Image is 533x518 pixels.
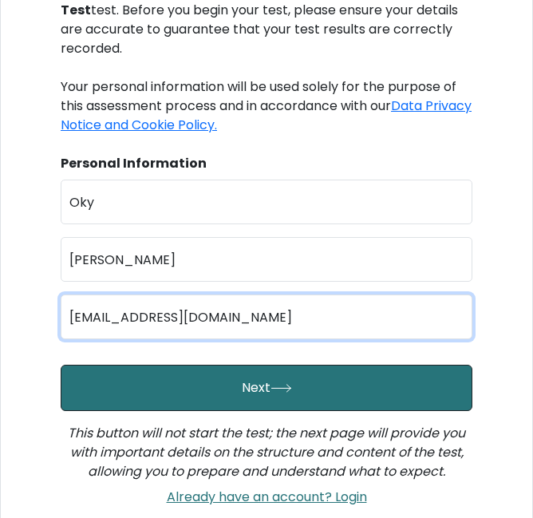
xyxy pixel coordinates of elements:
input: Last name [61,237,472,282]
div: Personal Information [61,154,472,173]
a: Already have an account? Login [160,488,373,506]
input: Email [61,295,472,339]
input: First name [61,180,472,224]
a: Data Privacy Notice and Cookie Policy. [61,97,472,134]
button: Next [61,365,472,411]
i: This button will not start the test; the next page will provide you with important details on the... [68,424,465,480]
